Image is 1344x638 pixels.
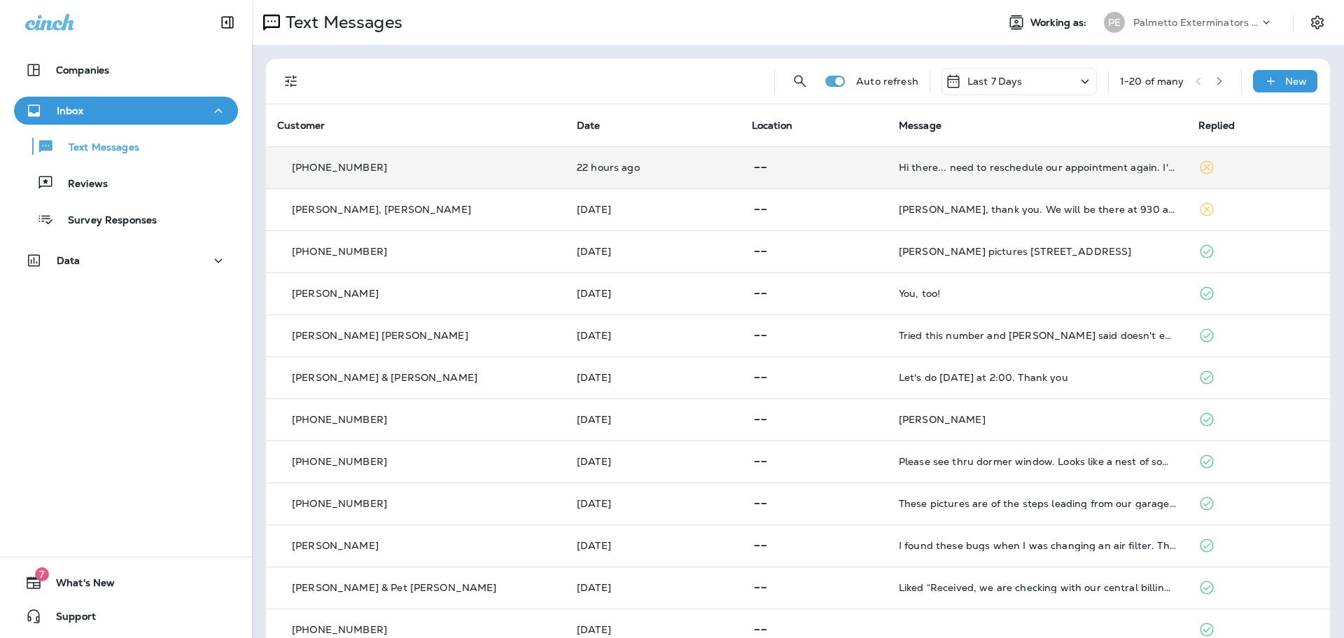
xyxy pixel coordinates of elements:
p: Data [57,255,80,266]
span: Replied [1198,119,1235,132]
p: Aug 28, 2025 04:41 PM [577,246,729,257]
p: Reviews [54,178,108,191]
span: Support [42,611,96,627]
span: What's New [42,577,115,594]
p: [PERSON_NAME] [292,288,379,299]
div: 1 - 20 of many [1120,76,1184,87]
button: Survey Responses [14,204,238,234]
button: Data [14,247,238,275]
div: Liked “Received, we are checking with our central billing office to see if they know what may hav... [899,582,1176,593]
p: [PERSON_NAME], [PERSON_NAME] [292,204,471,215]
div: These pictures are of the steps leading from our garage under our house up to the first floor! Mu... [899,498,1176,509]
p: Sep 1, 2025 09:24 AM [577,162,729,173]
div: Jason, thank you. We will be there at 930 am Wednesday to pull all the Tyvek and tape on the firs... [899,204,1176,215]
p: Text Messages [55,141,139,155]
button: 7What's New [14,569,238,597]
button: Filters [277,67,305,95]
p: Aug 26, 2025 01:59 PM [577,540,729,551]
button: Support [14,602,238,630]
div: Cheslock [899,414,1176,425]
span: Customer [277,119,325,132]
div: You, too! [899,288,1176,299]
p: New [1285,76,1307,87]
div: PE [1104,12,1125,33]
p: Aug 25, 2025 02:43 PM [577,582,729,593]
p: Aug 28, 2025 04:17 PM [577,288,729,299]
p: Aug 27, 2025 04:56 PM [577,414,729,425]
p: Survey Responses [54,214,157,228]
button: Reviews [14,168,238,197]
div: Let's do Friday at 2:00. Thank you [899,372,1176,383]
button: Search Messages [786,67,814,95]
p: [PERSON_NAME] [PERSON_NAME] [292,330,468,341]
span: Date [577,119,601,132]
p: [PERSON_NAME] & Pet [PERSON_NAME] [292,582,497,593]
p: Text Messages [280,12,402,33]
p: Last 7 Days [967,76,1023,87]
p: Inbox [57,105,83,116]
span: [PHONE_NUMBER] [292,413,387,426]
button: Inbox [14,97,238,125]
span: Working as: [1030,17,1090,29]
span: [PHONE_NUMBER] [292,497,387,510]
p: Auto refresh [856,76,918,87]
p: Aug 28, 2025 10:06 AM [577,330,729,341]
button: Settings [1305,10,1330,35]
span: [PHONE_NUMBER] [292,455,387,468]
p: Aug 28, 2025 08:01 AM [577,372,729,383]
button: Text Messages [14,132,238,161]
p: [PERSON_NAME] [292,540,379,551]
p: Palmetto Exterminators LLC [1133,17,1259,28]
button: Collapse Sidebar [208,8,247,36]
p: Aug 26, 2025 04:18 PM [577,456,729,467]
p: Companies [56,64,109,76]
span: Message [899,119,941,132]
div: Oates pictures 1334 Old Rosebud Trail Awendaw, SC 29429 [899,246,1176,257]
span: [PHONE_NUMBER] [292,245,387,258]
p: Aug 30, 2025 09:38 AM [577,204,729,215]
div: Tried this number and Verizon said doesn't existe. Please call back [899,330,1176,341]
button: Companies [14,56,238,84]
p: Aug 26, 2025 04:05 PM [577,498,729,509]
p: Aug 25, 2025 01:50 PM [577,624,729,635]
div: Hi there... need to reschedule our appointment again. I'm thinking October might be best for us [899,162,1176,173]
span: Location [752,119,792,132]
span: [PHONE_NUMBER] [292,161,387,174]
span: [PHONE_NUMBER] [292,623,387,636]
div: I found these bugs when I was changing an air filter. They are dead. Are these termites? [899,540,1176,551]
div: Please see thru dormer window. Looks like a nest of some kind. Can you give me your opinion on th... [899,456,1176,467]
p: [PERSON_NAME] & [PERSON_NAME] [292,372,477,383]
span: 7 [35,567,49,581]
